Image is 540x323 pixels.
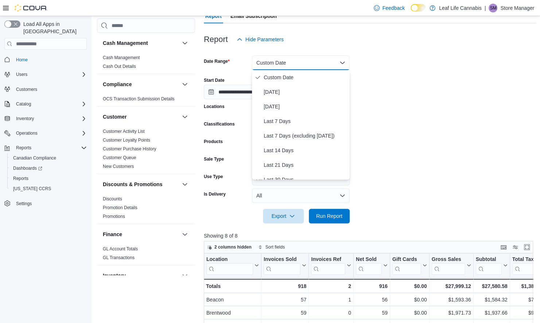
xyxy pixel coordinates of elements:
div: $0.00 [392,295,427,304]
div: Invoices Ref [311,256,345,263]
span: Inventory [13,114,87,123]
span: Cash Management [103,55,140,61]
div: 59 [264,308,306,317]
span: Operations [13,129,87,138]
button: Hide Parameters [234,32,287,47]
button: Inventory [13,114,37,123]
button: Discounts & Promotions [103,181,179,188]
span: New Customers [103,164,134,169]
input: Dark Mode [411,4,426,12]
div: Total Tax [512,256,538,263]
span: OCS Transaction Submission Details [103,96,175,102]
button: Home [1,54,90,65]
div: $1,584.32 [475,295,507,304]
a: Promotions [103,214,125,219]
span: Canadian Compliance [13,155,56,161]
a: Discounts [103,196,122,201]
a: Customers [13,85,40,94]
span: Settings [13,199,87,208]
div: $1,971.73 [431,308,471,317]
div: 916 [356,282,388,291]
button: Reports [7,173,90,184]
div: Finance [97,245,195,265]
button: Reports [13,143,34,152]
span: Discounts [103,196,122,202]
span: Settings [16,201,32,207]
button: Net Sold [356,256,388,275]
span: Customers [16,86,37,92]
div: Net Sold [356,256,382,275]
span: [DATE] [264,88,347,96]
a: Customer Queue [103,155,136,160]
button: Customer [180,112,189,121]
a: GL Transactions [103,255,135,260]
span: Last 30 Days [264,175,347,184]
div: Gift Cards [392,256,421,263]
button: 2 columns hidden [204,243,255,251]
span: Reports [13,143,87,152]
div: Invoices Sold [264,256,300,275]
div: $27,999.12 [431,282,471,291]
button: Run Report [309,209,350,223]
button: Customer [103,113,179,120]
button: Customers [1,84,90,95]
div: Compliance [97,95,195,106]
div: Location [206,256,253,275]
span: Reports [16,145,31,151]
label: Sale Type [204,156,224,162]
label: Start Date [204,77,225,83]
span: Last 21 Days [264,161,347,169]
span: Sort fields [265,244,285,250]
span: GL Account Totals [103,246,138,252]
a: OCS Transaction Submission Details [103,96,175,101]
a: Cash Management [103,55,140,60]
div: Total Tax [512,256,538,275]
span: Reports [13,176,28,181]
div: Gross Sales [431,256,465,263]
img: Cova [15,4,47,12]
a: Customer Activity List [103,129,145,134]
a: Reports [10,174,31,183]
a: Dashboards [10,164,45,173]
a: Cash Out Details [103,64,136,69]
div: $1,937.66 [475,308,507,317]
span: Catalog [13,100,87,108]
span: Promotions [103,214,125,219]
button: Catalog [13,100,34,108]
span: Catalog [16,101,31,107]
span: Dashboards [13,165,42,171]
div: 2 [311,282,351,291]
button: Finance [180,230,189,239]
div: 0 [311,308,351,317]
span: Customers [13,85,87,94]
a: Customer Loyalty Points [103,138,150,143]
span: Users [13,70,87,79]
span: Report [205,9,222,23]
button: Finance [103,231,179,238]
button: [US_STATE] CCRS [7,184,90,194]
div: 918 [264,282,306,291]
span: Email Subscription [230,9,277,23]
a: Promotion Details [103,205,137,210]
span: Operations [16,130,38,136]
a: New Customers [103,164,134,169]
button: All [252,188,350,203]
span: Inventory [16,116,34,122]
span: Hide Parameters [245,36,284,43]
div: Beacon [206,295,259,304]
span: Run Report [316,212,342,220]
span: [DATE] [264,102,347,111]
div: 1 [311,295,351,304]
div: Select listbox [252,70,350,180]
button: Export [263,209,304,223]
label: Date Range [204,58,230,64]
input: Press the down key to open a popover containing a calendar. [204,85,274,99]
div: Gift Card Sales [392,256,421,275]
a: GL Account Totals [103,246,138,251]
button: Cash Management [180,39,189,47]
a: Feedback [371,1,408,15]
span: Cash Out Details [103,64,136,69]
button: Users [13,70,30,79]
